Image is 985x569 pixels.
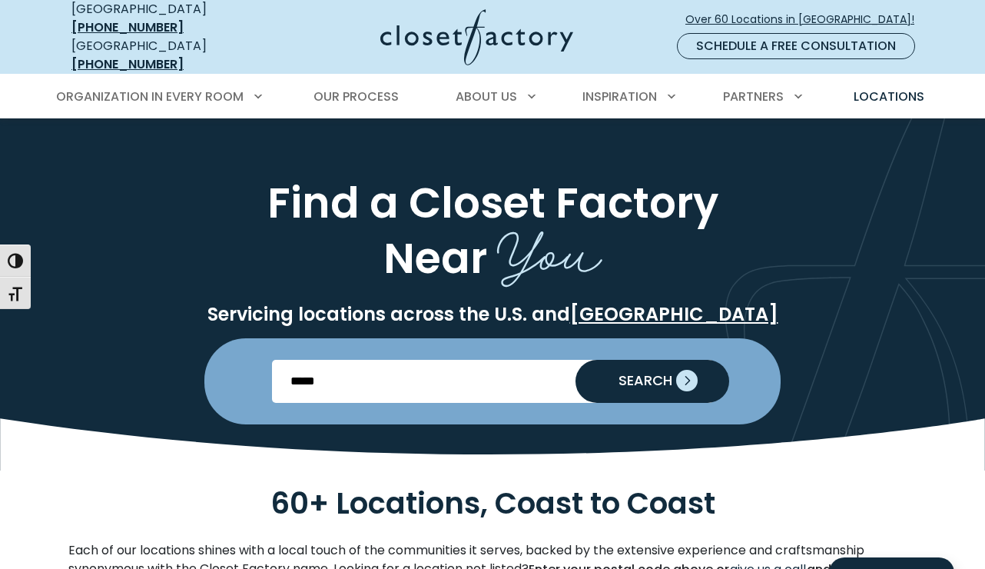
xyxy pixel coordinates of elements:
[575,360,729,403] button: Search our Nationwide Locations
[267,173,718,232] span: Find a Closet Factory
[45,75,940,118] nav: Primary Menu
[313,88,399,105] span: Our Process
[383,228,487,288] span: Near
[71,37,260,74] div: [GEOGRAPHIC_DATA]
[272,360,714,403] input: Enter Postal Code
[71,18,184,36] a: [PHONE_NUMBER]
[685,12,927,28] span: Over 60 Locations in [GEOGRAPHIC_DATA]!
[270,483,715,524] span: 60+ Locations, Coast to Coast
[56,88,244,105] span: Organization in Every Room
[71,55,184,73] a: [PHONE_NUMBER]
[685,6,927,33] a: Over 60 Locations in [GEOGRAPHIC_DATA]!
[677,33,915,59] a: Schedule a Free Consultation
[570,301,778,327] a: [GEOGRAPHIC_DATA]
[606,374,672,388] span: SEARCH
[723,88,784,105] span: Partners
[68,303,917,326] p: Servicing locations across the U.S. and
[380,9,573,65] img: Closet Factory Logo
[456,88,517,105] span: About Us
[582,88,657,105] span: Inspiration
[497,204,602,292] span: You
[854,88,924,105] span: Locations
